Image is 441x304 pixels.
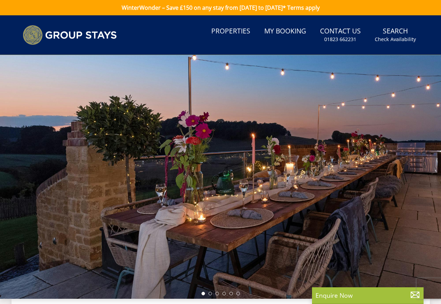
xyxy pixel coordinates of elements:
[324,36,356,43] small: 01823 662231
[375,36,416,43] small: Check Availability
[372,24,419,46] a: SearchCheck Availability
[315,291,420,300] p: Enquire Now
[208,24,253,39] a: Properties
[23,25,117,45] img: Group Stays
[317,24,364,46] a: Contact Us01823 662231
[261,24,309,39] a: My Booking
